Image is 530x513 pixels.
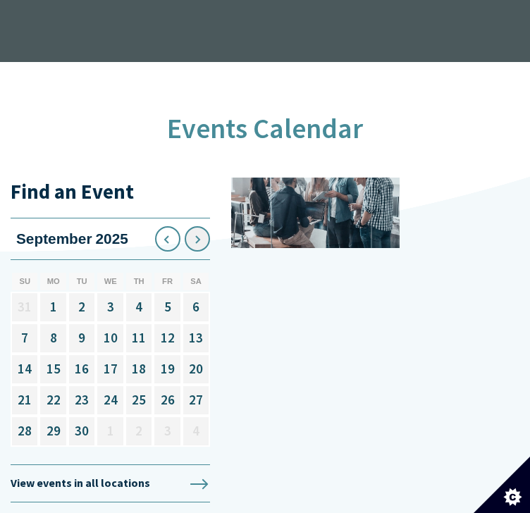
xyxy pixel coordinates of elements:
a: 18 [125,354,153,385]
div: Mo [40,273,66,290]
div: Su [12,273,37,290]
button: Set cookie preferences [474,457,530,513]
a: 8 [39,323,67,354]
a: 12 [153,323,181,354]
a: 6 [182,292,210,323]
i: 2025 [96,228,128,249]
a: 17 [96,354,124,385]
a: 7 [11,323,39,354]
div: September [11,226,134,252]
a: 16 [68,354,96,385]
a: 9 [68,323,96,354]
div: Th [126,273,152,290]
a: 23 [68,385,96,416]
a: View events in all locations [11,464,210,502]
h2: Events Calendar [11,113,519,144]
h3: Find an Event [11,178,210,206]
a: 29 [39,416,67,447]
div: We [97,273,123,290]
a: 3 [153,416,181,447]
a: 31 [11,292,39,323]
div: Tu [69,273,94,290]
div: Fr [154,273,180,290]
a: 1 [39,292,67,323]
a: 14 [11,354,39,385]
a: 25 [125,385,153,416]
a: 2 [68,292,96,323]
a: 30 [68,416,96,447]
div: Sa [183,273,209,290]
a: 1 [96,416,124,447]
a: 27 [182,385,210,416]
a: 15 [39,354,67,385]
a: 5 [153,292,181,323]
a: 19 [153,354,181,385]
a: 28 [11,416,39,447]
a: 4 [182,416,210,447]
a: 10 [96,323,124,354]
a: 3 [96,292,124,323]
a: 26 [153,385,181,416]
a: 22 [39,385,67,416]
a: 20 [182,354,210,385]
a: 2 [125,416,153,447]
a: 13 [182,323,210,354]
a: 21 [11,385,39,416]
a: 11 [125,323,153,354]
a: 24 [96,385,124,416]
a: 4 [125,292,153,323]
